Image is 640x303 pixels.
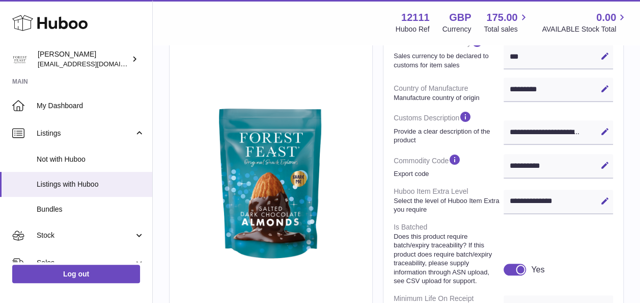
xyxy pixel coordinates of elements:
[394,169,501,179] strong: Export code
[394,80,504,106] dt: Country of Manufacture
[394,52,501,69] strong: Sales currency to be declared to customs for item sales
[394,31,504,73] dt: Customs Price Currency
[394,106,504,148] dt: Customs Description
[394,196,501,214] strong: Select the level of Huboo Item Extra you require
[394,127,501,145] strong: Provide a clear description of the product
[394,232,501,286] strong: Does this product require batch/expiry traceability? If this product does require batch/expiry tr...
[542,24,628,34] span: AVAILABLE Stock Total
[531,264,544,275] div: Yes
[394,218,504,290] dt: Is Batched
[38,60,150,68] span: [EMAIL_ADDRESS][DOMAIN_NAME]
[486,11,517,24] span: 175.00
[484,24,529,34] span: Total sales
[394,183,504,218] dt: Huboo Item Extra Level
[37,258,134,268] span: Sales
[37,205,145,214] span: Bundles
[401,11,430,24] strong: 12111
[12,265,140,283] a: Log out
[12,52,27,67] img: internalAdmin-12111@internal.huboo.com
[596,11,616,24] span: 0.00
[37,101,145,111] span: My Dashboard
[37,180,145,189] span: Listings with Huboo
[396,24,430,34] div: Huboo Ref
[37,129,134,138] span: Listings
[38,49,129,69] div: [PERSON_NAME]
[484,11,529,34] a: 175.00 Total sales
[542,11,628,34] a: 0.00 AVAILABLE Stock Total
[449,11,471,24] strong: GBP
[37,231,134,240] span: Stock
[180,95,362,278] img: Sharebagalmonds.png
[394,149,504,183] dt: Commodity Code
[442,24,471,34] div: Currency
[394,93,501,103] strong: Manufacture country of origin
[37,155,145,164] span: Not with Huboo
